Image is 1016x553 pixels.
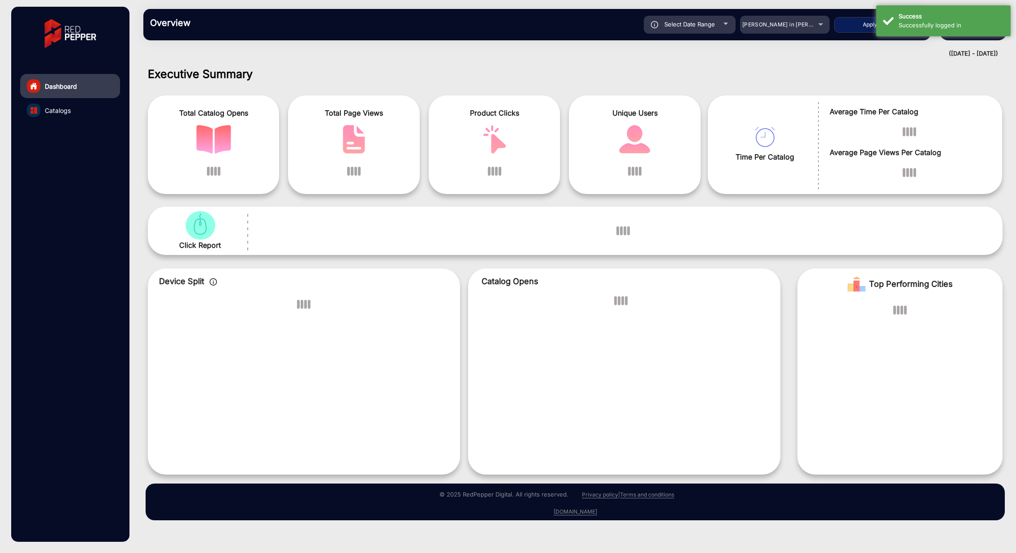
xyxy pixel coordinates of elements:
img: icon [651,21,659,28]
img: catalog [477,125,512,154]
div: Success [899,12,1004,21]
span: Catalogs [45,106,71,115]
img: catalog [183,211,218,240]
img: home [30,82,38,90]
a: | [618,491,620,498]
span: Dashboard [45,82,77,91]
a: [DOMAIN_NAME] [554,508,597,515]
img: icon [210,278,217,285]
span: Average Time Per Catalog [830,106,989,117]
span: Top Performing Cities [869,275,953,293]
span: Total Catalog Opens [155,108,272,118]
img: vmg-logo [38,11,103,56]
img: catalog [196,125,231,154]
img: catalog [617,125,652,154]
a: Dashboard [20,74,120,98]
div: ([DATE] - [DATE]) [134,49,998,58]
button: Apply [834,17,906,33]
a: Privacy policy [582,491,618,498]
img: catalog [336,125,371,154]
small: © 2025 RedPepper Digital. All rights reserved. [439,491,568,498]
p: Catalog Opens [482,275,767,287]
h1: Executive Summary [148,67,1003,81]
h3: Overview [150,17,276,28]
img: catalog [30,107,37,114]
span: [PERSON_NAME] in [PERSON_NAME] [742,21,841,28]
span: Device Split [159,276,204,286]
img: catalog [755,127,775,147]
span: Total Page Views [295,108,413,118]
a: Terms and conditions [620,491,674,498]
span: Product Clicks [435,108,553,118]
div: Successfully logged in [899,21,1004,30]
span: Select Date Range [664,21,715,28]
a: Catalogs [20,98,120,122]
span: Unique Users [576,108,693,118]
span: Average Page Views Per Catalog [830,147,989,158]
span: Click Report [179,240,221,251]
img: Rank image [848,275,865,293]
